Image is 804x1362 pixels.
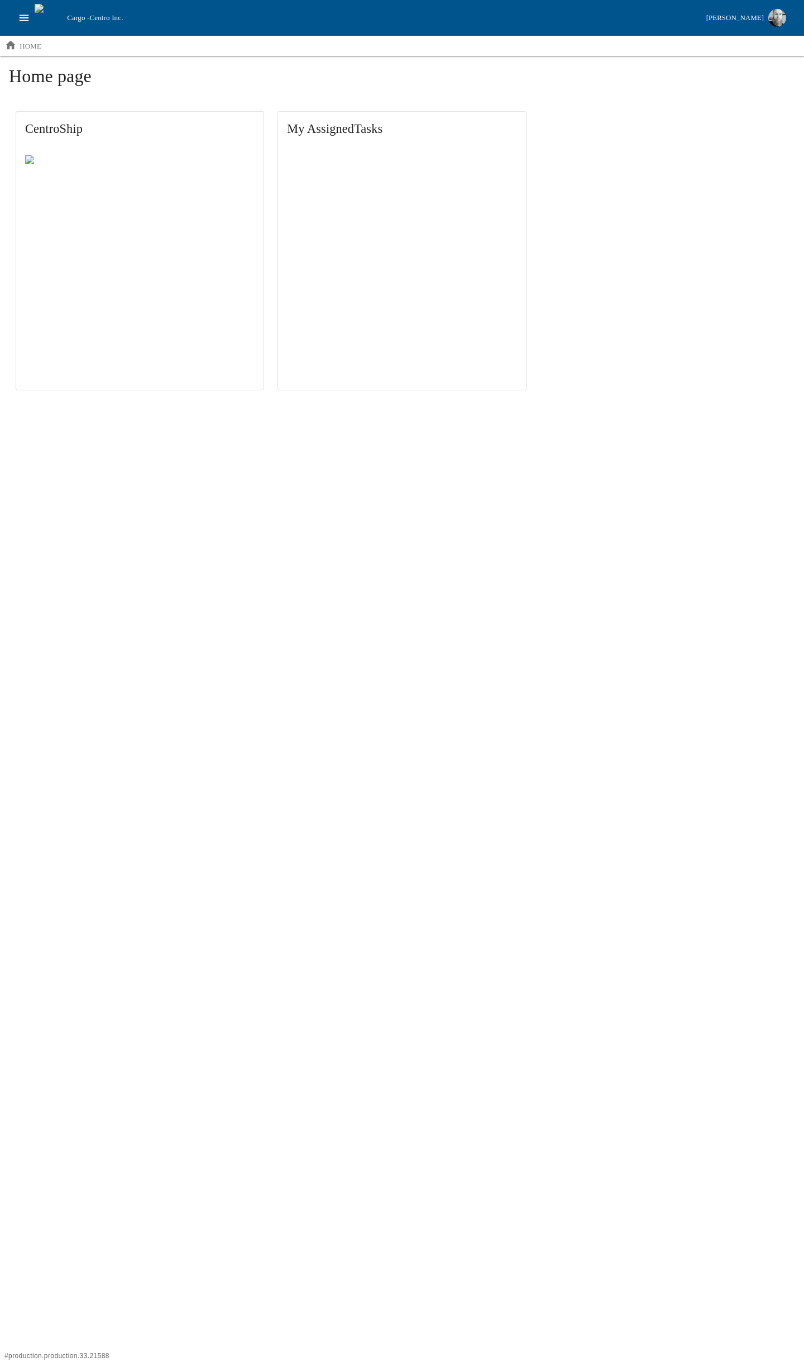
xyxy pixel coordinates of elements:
h1: Home page [9,65,795,95]
span: My Assigned [287,121,516,137]
span: CentroShip [25,121,255,137]
img: Profile image [768,9,786,27]
button: open drawer [13,7,35,28]
span: Tasks [354,122,382,136]
div: Cargo - [63,12,701,23]
div: [PERSON_NAME] [706,12,764,25]
p: home [20,41,41,52]
img: Centro ship [25,155,80,169]
img: cargo logo [35,4,63,32]
button: [PERSON_NAME] [702,6,791,30]
span: Centro Inc. [89,13,123,22]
